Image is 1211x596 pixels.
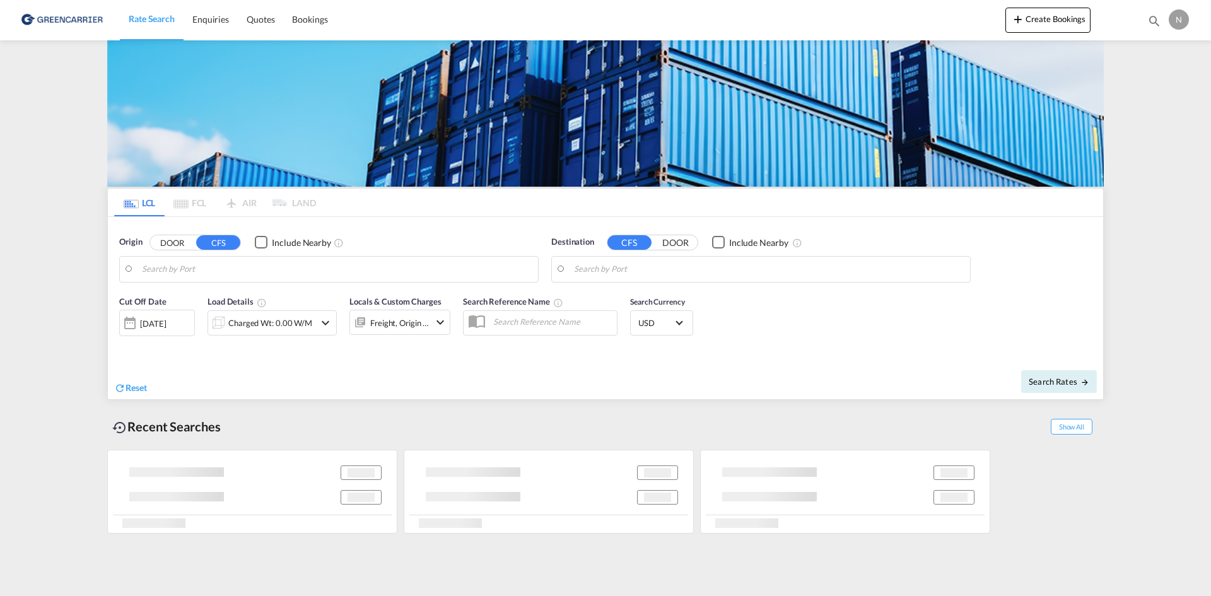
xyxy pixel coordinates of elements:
[114,382,147,395] div: icon-refreshReset
[463,296,563,307] span: Search Reference Name
[112,420,127,435] md-icon: icon-backup-restore
[19,6,104,34] img: b0b18ec08afe11efb1d4932555f5f09d.png
[108,217,1103,399] div: Origin DOOR CFS Checkbox No InkUnchecked: Ignores neighbouring ports when fetching rates.Checked ...
[1169,9,1189,30] div: N
[334,238,344,248] md-icon: Unchecked: Ignores neighbouring ports when fetching rates.Checked : Includes neighbouring ports w...
[318,315,333,330] md-icon: icon-chevron-down
[607,235,652,250] button: CFS
[119,296,167,307] span: Cut Off Date
[208,310,337,336] div: Charged Wt: 0.00 W/Micon-chevron-down
[349,296,442,307] span: Locals & Custom Charges
[574,260,964,279] input: Search by Port
[140,318,166,329] div: [DATE]
[729,237,788,249] div: Include Nearby
[712,236,788,249] md-checkbox: Checkbox No Ink
[114,382,126,394] md-icon: icon-refresh
[1147,14,1161,28] md-icon: icon-magnify
[150,235,194,250] button: DOOR
[1021,370,1097,393] button: Search Ratesicon-arrow-right
[255,236,331,249] md-checkbox: Checkbox No Ink
[192,14,229,25] span: Enquiries
[1029,377,1089,387] span: Search Rates
[1080,378,1089,387] md-icon: icon-arrow-right
[637,313,686,332] md-select: Select Currency: $ USDUnited States Dollar
[257,298,267,308] md-icon: Chargeable Weight
[370,314,430,332] div: Freight Origin Destination
[433,315,448,330] md-icon: icon-chevron-down
[1005,8,1091,33] button: icon-plus 400-fgCreate Bookings
[487,312,617,331] input: Search Reference Name
[247,14,274,25] span: Quotes
[119,310,195,336] div: [DATE]
[272,237,331,249] div: Include Nearby
[126,382,147,393] span: Reset
[107,40,1104,187] img: GreenCarrierFCL_LCL.png
[196,235,240,250] button: CFS
[107,412,226,441] div: Recent Searches
[1051,419,1092,435] span: Show All
[653,235,698,250] button: DOOR
[119,335,129,352] md-datepicker: Select
[228,314,312,332] div: Charged Wt: 0.00 W/M
[1010,11,1026,26] md-icon: icon-plus 400-fg
[292,14,327,25] span: Bookings
[349,310,450,335] div: Freight Origin Destinationicon-chevron-down
[142,260,532,279] input: Search by Port
[630,297,685,307] span: Search Currency
[208,296,267,307] span: Load Details
[114,189,165,216] md-tab-item: LCL
[1147,14,1161,33] div: icon-magnify
[792,238,802,248] md-icon: Unchecked: Ignores neighbouring ports when fetching rates.Checked : Includes neighbouring ports w...
[638,317,674,329] span: USD
[119,236,142,248] span: Origin
[553,298,563,308] md-icon: Your search will be saved by the below given name
[129,13,175,24] span: Rate Search
[114,189,316,216] md-pagination-wrapper: Use the left and right arrow keys to navigate between tabs
[551,236,594,248] span: Destination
